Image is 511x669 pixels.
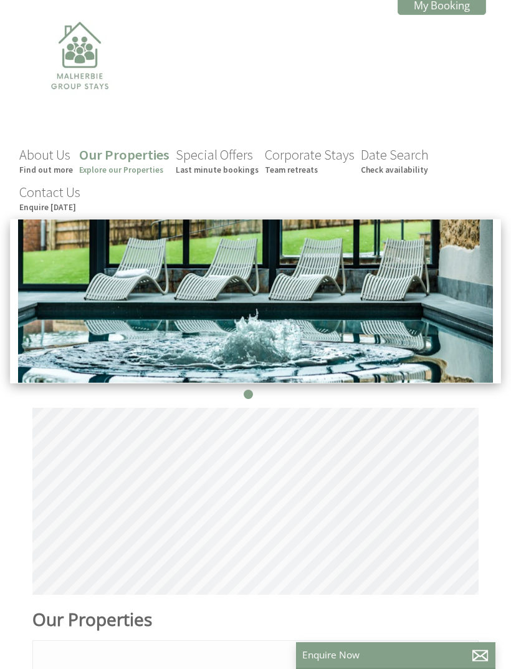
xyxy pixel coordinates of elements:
a: Corporate StaysTeam retreats [265,146,355,175]
h1: Our Properties [32,607,278,631]
small: Check availability [361,165,429,175]
small: Last minute bookings [176,165,259,175]
small: Explore our Properties [79,165,170,175]
a: Special OffersLast minute bookings [176,146,259,175]
p: Enquire Now [302,648,489,662]
a: Date SearchCheck availability [361,146,429,175]
canvas: Map [32,408,479,595]
a: About UsFind out more [19,146,73,175]
small: Find out more [19,165,73,175]
a: Our PropertiesExplore our Properties [79,146,170,175]
img: Malherbie Group Stays [17,14,142,138]
a: Contact UsEnquire [DATE] [19,183,80,213]
small: Enquire [DATE] [19,202,80,213]
small: Team retreats [265,165,355,175]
